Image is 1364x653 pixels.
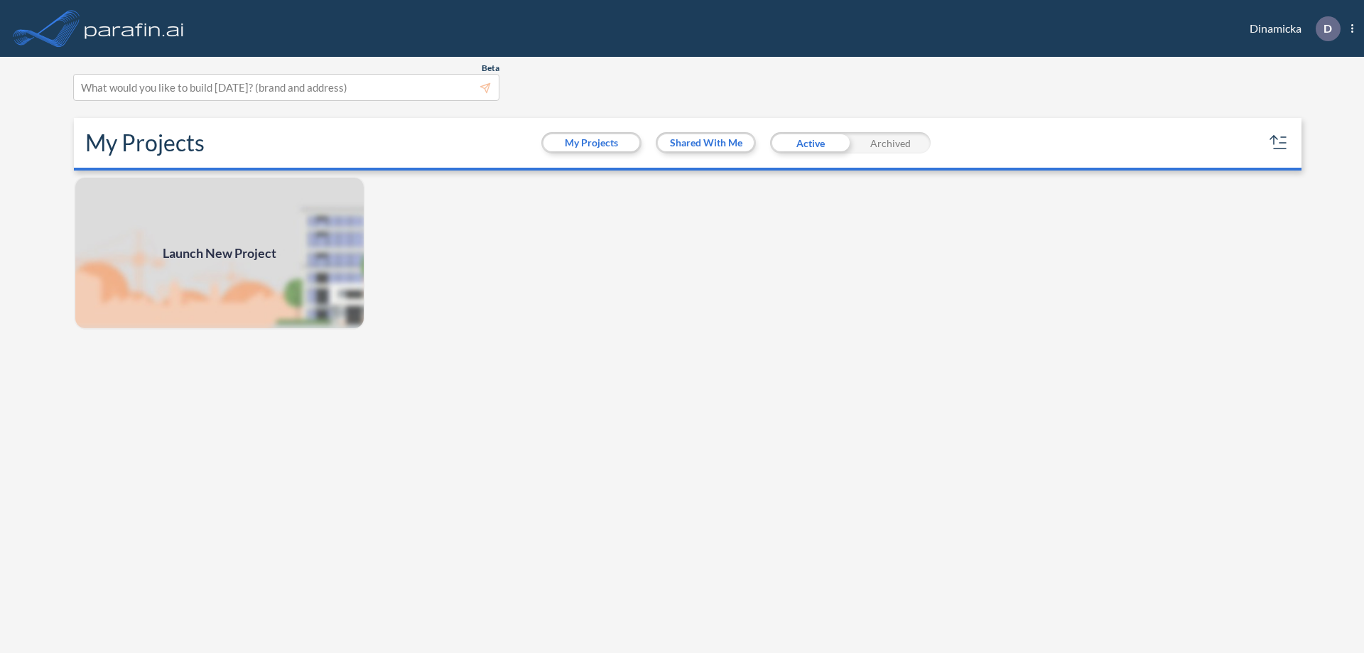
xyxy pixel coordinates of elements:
[482,63,499,74] span: Beta
[1267,131,1290,154] button: sort
[850,132,931,153] div: Archived
[82,14,187,43] img: logo
[1324,22,1332,35] p: D
[74,176,365,330] img: add
[1228,16,1353,41] div: Dinamicka
[658,134,754,151] button: Shared With Me
[163,244,276,263] span: Launch New Project
[74,176,365,330] a: Launch New Project
[85,129,205,156] h2: My Projects
[770,132,850,153] div: Active
[543,134,639,151] button: My Projects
